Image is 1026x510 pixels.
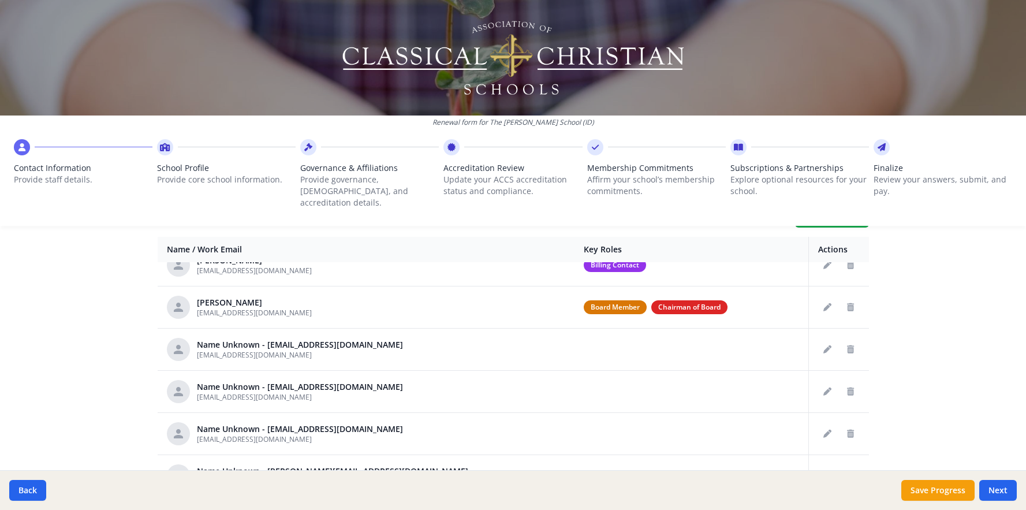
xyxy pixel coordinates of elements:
span: Finalize [874,162,1012,174]
button: Delete staff [841,298,860,317]
p: Explore optional resources for your school. [730,174,869,197]
p: Provide core school information. [157,174,296,185]
div: Name Unknown - [EMAIL_ADDRESS][DOMAIN_NAME] [197,423,403,435]
div: Name Unknown - [EMAIL_ADDRESS][DOMAIN_NAME] [197,339,403,351]
button: Delete staff [841,340,860,359]
button: Edit staff [818,340,837,359]
span: [EMAIL_ADDRESS][DOMAIN_NAME] [197,308,312,318]
button: Edit staff [818,467,837,485]
p: Affirm your school’s membership commitments. [587,174,726,197]
span: Subscriptions & Partnerships [730,162,869,174]
span: Governance & Affiliations [300,162,439,174]
p: Review your answers, submit, and pay. [874,174,1012,197]
img: Logo [340,17,686,98]
button: Edit staff [818,298,837,317]
button: Delete staff [841,425,860,443]
span: Membership Commitments [587,162,726,174]
th: Name / Work Email [158,237,575,263]
button: Edit staff [818,382,837,401]
span: Accreditation Review [443,162,582,174]
span: Board Member [584,300,647,314]
p: Update your ACCS accreditation status and compliance. [443,174,582,197]
div: Name Unknown - [PERSON_NAME][EMAIL_ADDRESS][DOMAIN_NAME] [197,466,468,477]
span: Billing Contact [584,258,646,272]
p: Provide staff details. [14,174,152,185]
button: Next [979,480,1017,501]
button: Delete staff [841,256,860,274]
div: [PERSON_NAME] [197,297,312,308]
button: Edit staff [818,425,837,443]
button: Edit staff [818,256,837,274]
span: [EMAIL_ADDRESS][DOMAIN_NAME] [197,434,312,444]
th: Actions [808,237,869,263]
button: Back [9,480,46,501]
span: School Profile [157,162,296,174]
span: [EMAIL_ADDRESS][DOMAIN_NAME] [197,350,312,360]
span: Chairman of Board [651,300,727,314]
button: Save Progress [901,480,975,501]
th: Key Roles [574,237,808,263]
span: [EMAIL_ADDRESS][DOMAIN_NAME] [197,392,312,402]
button: Delete staff [841,467,860,485]
div: Name Unknown - [EMAIL_ADDRESS][DOMAIN_NAME] [197,381,403,393]
p: Provide governance, [DEMOGRAPHIC_DATA], and accreditation details. [300,174,439,209]
span: Contact Information [14,162,152,174]
button: Delete staff [841,382,860,401]
span: [EMAIL_ADDRESS][DOMAIN_NAME] [197,266,312,276]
